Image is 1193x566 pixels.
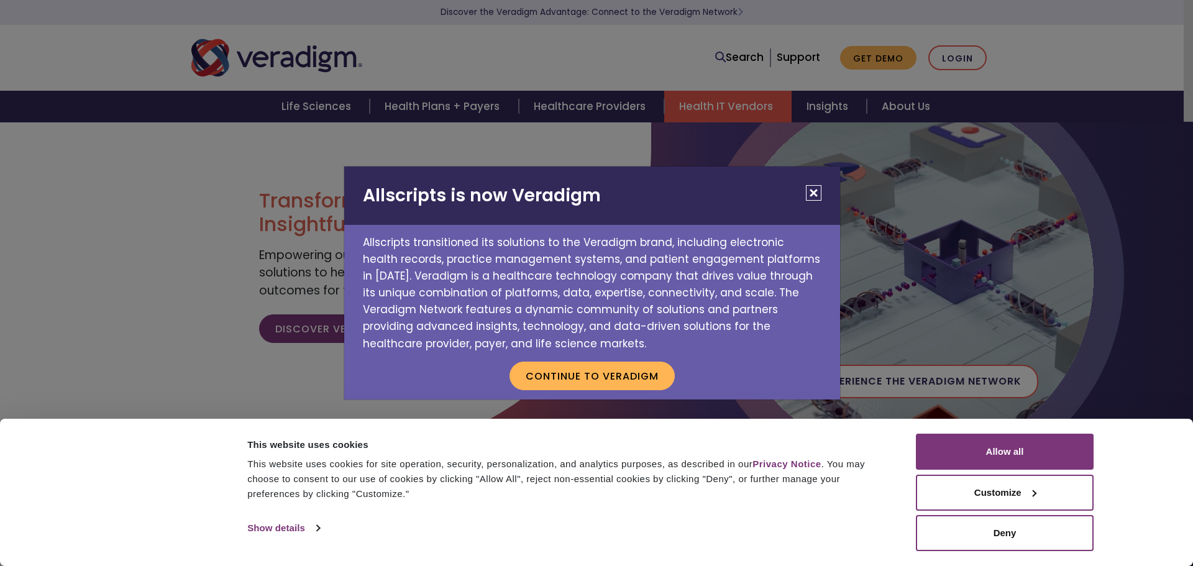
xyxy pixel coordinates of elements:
[344,167,840,225] h2: Allscripts is now Veradigm
[247,519,319,537] a: Show details
[247,437,888,452] div: This website uses cookies
[510,362,675,390] button: Continue to Veradigm
[752,459,821,469] a: Privacy Notice
[806,185,821,201] button: Close
[247,457,888,501] div: This website uses cookies for site operation, security, personalization, and analytics purposes, ...
[344,225,840,352] p: Allscripts transitioned its solutions to the Veradigm brand, including electronic health records,...
[916,475,1094,511] button: Customize
[916,515,1094,551] button: Deny
[916,434,1094,470] button: Allow all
